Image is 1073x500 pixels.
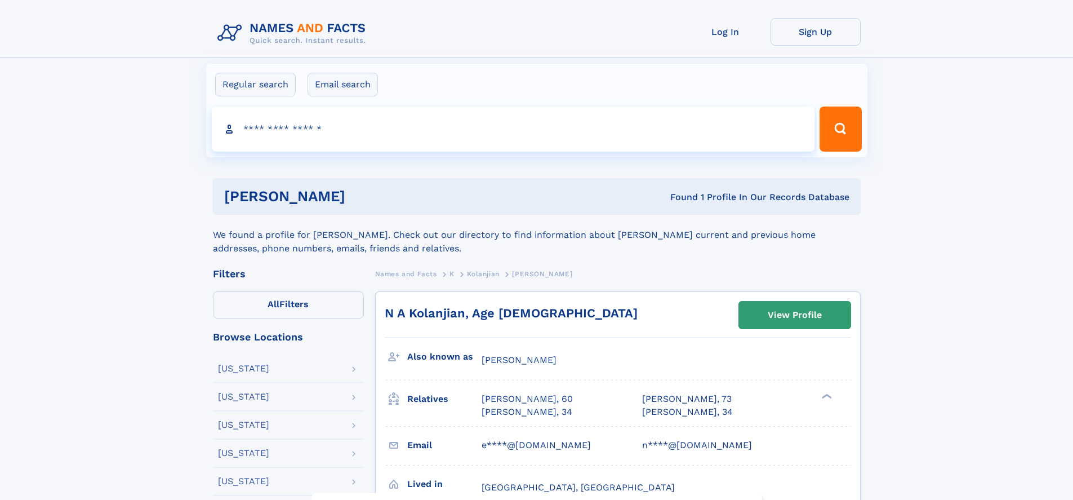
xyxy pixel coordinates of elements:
[218,449,269,458] div: [US_STATE]
[375,267,437,281] a: Names and Facts
[482,482,675,493] span: [GEOGRAPHIC_DATA], [GEOGRAPHIC_DATA]
[642,406,733,418] a: [PERSON_NAME], 34
[213,215,861,255] div: We found a profile for [PERSON_NAME]. Check out our directory to find information about [PERSON_N...
[512,270,572,278] span: [PERSON_NAME]
[268,299,279,309] span: All
[768,302,822,328] div: View Profile
[449,267,455,281] a: K
[407,475,482,494] h3: Lived in
[385,306,638,320] a: N A Kolanjian, Age [DEMOGRAPHIC_DATA]
[449,270,455,278] span: K
[642,393,732,405] a: [PERSON_NAME], 73
[213,18,375,48] img: Logo Names and Facts
[218,364,269,373] div: [US_STATE]
[467,267,499,281] a: Kolanjian
[820,107,861,152] button: Search Button
[218,421,269,430] div: [US_STATE]
[213,332,364,342] div: Browse Locations
[213,291,364,318] label: Filters
[212,107,815,152] input: search input
[407,390,482,409] h3: Relatives
[819,393,832,400] div: ❯
[218,392,269,401] div: [US_STATE]
[213,269,364,279] div: Filters
[680,18,771,46] a: Log In
[407,436,482,455] h3: Email
[739,302,851,329] a: View Profile
[215,73,296,96] label: Regular search
[467,270,499,278] span: Kolanjian
[218,477,269,486] div: [US_STATE]
[771,18,861,46] a: Sign Up
[482,406,572,418] a: [PERSON_NAME], 34
[224,189,508,203] h1: [PERSON_NAME]
[482,393,573,405] a: [PERSON_NAME], 60
[482,355,556,365] span: [PERSON_NAME]
[507,191,849,203] div: Found 1 Profile In Our Records Database
[308,73,378,96] label: Email search
[407,347,482,366] h3: Also known as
